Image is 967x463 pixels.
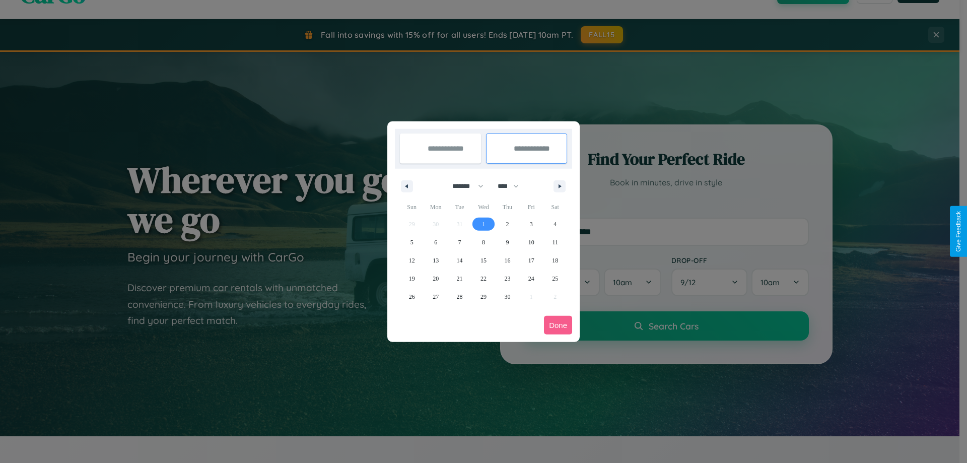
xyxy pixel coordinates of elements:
button: 5 [400,233,424,251]
span: 6 [434,233,437,251]
button: 23 [496,270,519,288]
button: 20 [424,270,447,288]
button: 6 [424,233,447,251]
button: 28 [448,288,471,306]
span: 9 [506,233,509,251]
button: 12 [400,251,424,270]
button: 16 [496,251,519,270]
span: 12 [409,251,415,270]
span: 22 [480,270,487,288]
span: 2 [506,215,509,233]
button: 24 [519,270,543,288]
span: 27 [433,288,439,306]
button: 17 [519,251,543,270]
span: 8 [482,233,485,251]
span: 11 [552,233,558,251]
button: Done [544,316,572,335]
button: 19 [400,270,424,288]
span: 21 [457,270,463,288]
button: 30 [496,288,519,306]
span: 20 [433,270,439,288]
button: 13 [424,251,447,270]
button: 1 [471,215,495,233]
span: 1 [482,215,485,233]
span: Wed [471,199,495,215]
span: 23 [504,270,510,288]
span: 24 [528,270,534,288]
span: 16 [504,251,510,270]
span: 26 [409,288,415,306]
span: 4 [554,215,557,233]
span: 3 [530,215,533,233]
span: 14 [457,251,463,270]
span: 25 [552,270,558,288]
button: 21 [448,270,471,288]
button: 18 [543,251,567,270]
button: 27 [424,288,447,306]
button: 25 [543,270,567,288]
span: 29 [480,288,487,306]
span: 19 [409,270,415,288]
span: Tue [448,199,471,215]
span: 10 [528,233,534,251]
button: 14 [448,251,471,270]
span: Thu [496,199,519,215]
button: 22 [471,270,495,288]
button: 15 [471,251,495,270]
button: 10 [519,233,543,251]
span: Sun [400,199,424,215]
span: Mon [424,199,447,215]
button: 3 [519,215,543,233]
div: Give Feedback [955,211,962,252]
button: 26 [400,288,424,306]
button: 9 [496,233,519,251]
span: 17 [528,251,534,270]
span: 15 [480,251,487,270]
span: 5 [410,233,413,251]
span: Fri [519,199,543,215]
span: 30 [504,288,510,306]
span: 28 [457,288,463,306]
button: 29 [471,288,495,306]
button: 8 [471,233,495,251]
span: 7 [458,233,461,251]
span: 18 [552,251,558,270]
button: 2 [496,215,519,233]
button: 4 [543,215,567,233]
span: 13 [433,251,439,270]
button: 11 [543,233,567,251]
button: 7 [448,233,471,251]
span: Sat [543,199,567,215]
